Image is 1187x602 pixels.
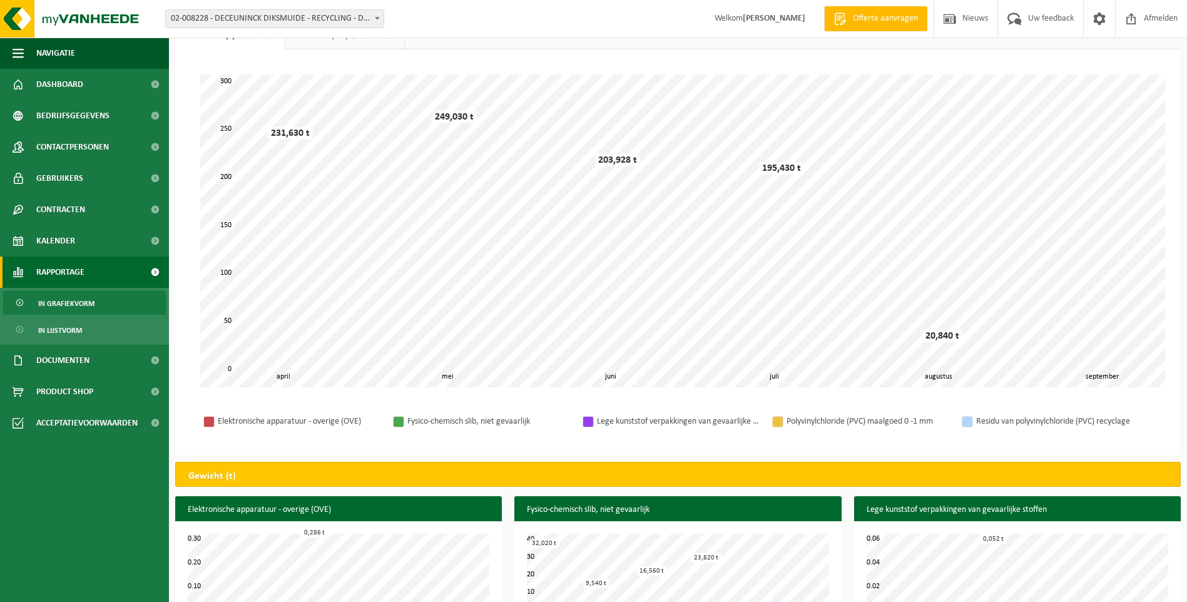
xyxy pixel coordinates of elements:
[583,579,609,588] div: 9,540 t
[38,292,94,315] span: In grafiekvorm
[432,111,477,123] div: 249,030 t
[743,14,805,23] strong: [PERSON_NAME]
[38,319,82,342] span: In lijstvorm
[175,496,502,524] h3: Elektronische apparatuur - overige (OVE)
[36,225,75,257] span: Kalender
[36,131,109,163] span: Contactpersonen
[529,539,559,548] div: 32,020 t
[36,100,110,131] span: Bedrijfsgegevens
[36,69,83,100] span: Dashboard
[922,330,962,342] div: 20,840 t
[36,345,89,376] span: Documenten
[597,414,760,429] div: Lege kunststof verpakkingen van gevaarlijke stoffen
[407,414,570,429] div: Fysico-chemisch slib, niet gevaarlijk
[595,154,640,166] div: 203,928 t
[176,462,248,490] h2: Gewicht (t)
[36,376,93,407] span: Product Shop
[3,291,166,315] a: In grafiekvorm
[3,318,166,342] a: In lijstvorm
[976,414,1139,429] div: Residu van polyvinylchloride (PVC) recyclage
[36,194,85,225] span: Contracten
[824,6,927,31] a: Offerte aanvragen
[36,38,75,69] span: Navigatie
[980,534,1007,544] div: 0,052 t
[36,163,83,194] span: Gebruikers
[166,10,384,28] span: 02-008228 - DECEUNINCK DIKSMUIDE - RECYCLING - DIKSMUIDE
[850,13,921,25] span: Offerte aanvragen
[759,162,804,175] div: 195,430 t
[165,9,384,28] span: 02-008228 - DECEUNINCK DIKSMUIDE - RECYCLING - DIKSMUIDE
[854,496,1181,524] h3: Lege kunststof verpakkingen van gevaarlijke stoffen
[36,407,138,439] span: Acceptatievoorwaarden
[218,414,380,429] div: Elektronische apparatuur - overige (OVE)
[301,528,328,538] div: 0,286 t
[36,257,84,288] span: Rapportage
[636,566,667,576] div: 16,560 t
[268,127,313,140] div: 231,630 t
[787,414,949,429] div: Polyvinylchloride (PVC) maalgoed 0 -1 mm
[514,496,841,524] h3: Fysico-chemisch slib, niet gevaarlijk
[691,553,721,563] div: 23,820 t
